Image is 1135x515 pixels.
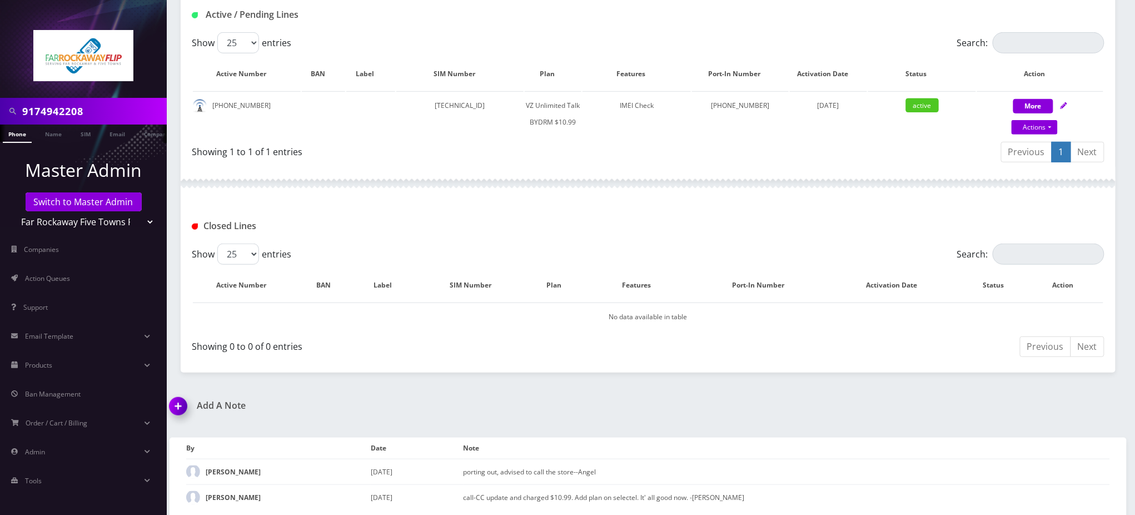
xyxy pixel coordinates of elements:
th: Label: activate to sort column ascending [346,58,395,90]
span: Tools [25,476,42,486]
strong: [PERSON_NAME] [206,493,261,502]
label: Show entries [192,32,291,53]
th: BAN: activate to sort column ascending [302,58,345,90]
span: Ban Management [25,389,81,399]
a: Next [1071,336,1104,357]
td: [PHONE_NUMBER] [193,91,301,136]
input: Search in Company [22,101,164,122]
span: Admin [25,447,45,457]
th: Status: activate to sort column ascending [965,269,1034,301]
a: Phone [3,125,32,143]
a: Add A Note [170,400,640,411]
td: VZ Unlimited Talk BYDRM $10.99 [525,91,582,136]
th: SIM Number: activate to sort column ascending [421,269,532,301]
th: Action : activate to sort column ascending [1034,269,1103,301]
label: Search: [957,244,1104,265]
span: Order / Cart / Billing [26,418,88,428]
th: By [186,438,371,459]
input: Search: [993,32,1104,53]
strong: [PERSON_NAME] [206,467,261,477]
th: Activation Date: activate to sort column ascending [790,58,867,90]
input: Search: [993,244,1104,265]
th: Note [464,438,1110,459]
button: More [1013,99,1053,113]
a: SIM [75,125,96,142]
th: Plan: activate to sort column ascending [525,58,582,90]
img: Far Rockaway Five Towns Flip [33,30,133,81]
th: Action: activate to sort column ascending [977,58,1103,90]
span: Products [25,360,52,370]
a: Company [138,125,176,142]
th: SIM Number: activate to sort column ascending [396,58,524,90]
td: call-CC update and charged $10.99. Add plan on selectel. It' all good now. -[PERSON_NAME] [464,484,1110,510]
th: Plan: activate to sort column ascending [532,269,587,301]
th: Port-In Number: activate to sort column ascending [692,58,789,90]
a: 1 [1052,142,1071,162]
span: [DATE] [818,101,839,110]
div: Showing 0 to 0 of 0 entries [192,335,640,353]
span: active [906,98,939,112]
span: Support [23,303,48,312]
label: Show entries [192,244,291,265]
h1: Closed Lines [192,221,485,231]
select: Showentries [217,244,259,265]
th: Status: activate to sort column ascending [868,58,976,90]
th: Active Number: activate to sort column descending [193,269,301,301]
th: Date [371,438,463,459]
a: Previous [1020,336,1071,357]
select: Showentries [217,32,259,53]
th: Features: activate to sort column ascending [583,58,690,90]
a: Name [39,125,67,142]
th: Active Number: activate to sort column ascending [193,58,301,90]
th: Features: activate to sort column ascending [588,269,696,301]
a: Next [1071,142,1104,162]
td: porting out, advised to call the store--Angel [464,459,1110,484]
label: Search: [957,32,1104,53]
div: IMEI Check [583,97,690,114]
span: Email Template [25,331,73,341]
span: Companies [24,245,59,254]
td: No data available in table [193,303,1103,331]
div: Showing 1 to 1 of 1 entries [192,141,640,159]
td: [PHONE_NUMBER] [692,91,789,136]
a: Switch to Master Admin [26,192,142,211]
img: Active / Pending Lines [192,12,198,18]
img: Closed Lines [192,224,198,230]
a: Actions [1012,120,1058,135]
a: Email [104,125,131,142]
a: Previous [1001,142,1052,162]
td: [TECHNICAL_ID] [396,91,524,136]
td: [DATE] [371,459,463,484]
img: default.png [193,99,207,113]
span: Action Queues [25,274,70,283]
h1: Active / Pending Lines [192,9,485,20]
th: Port-In Number: activate to sort column ascending [698,269,830,301]
th: BAN: activate to sort column ascending [302,269,356,301]
td: [DATE] [371,484,463,510]
th: Label: activate to sort column ascending [357,269,420,301]
th: Activation Date: activate to sort column ascending [832,269,963,301]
